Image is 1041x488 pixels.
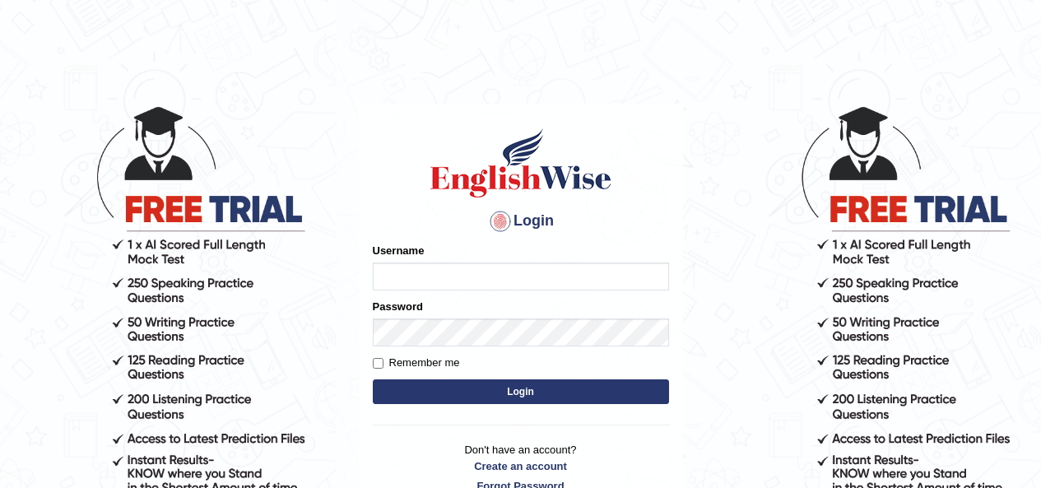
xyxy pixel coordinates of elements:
label: Remember me [373,355,460,371]
button: Login [373,379,669,404]
a: Create an account [373,458,669,474]
input: Remember me [373,358,383,369]
label: Password [373,299,423,314]
label: Username [373,243,425,258]
h4: Login [373,208,669,235]
img: Logo of English Wise sign in for intelligent practice with AI [427,126,615,200]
